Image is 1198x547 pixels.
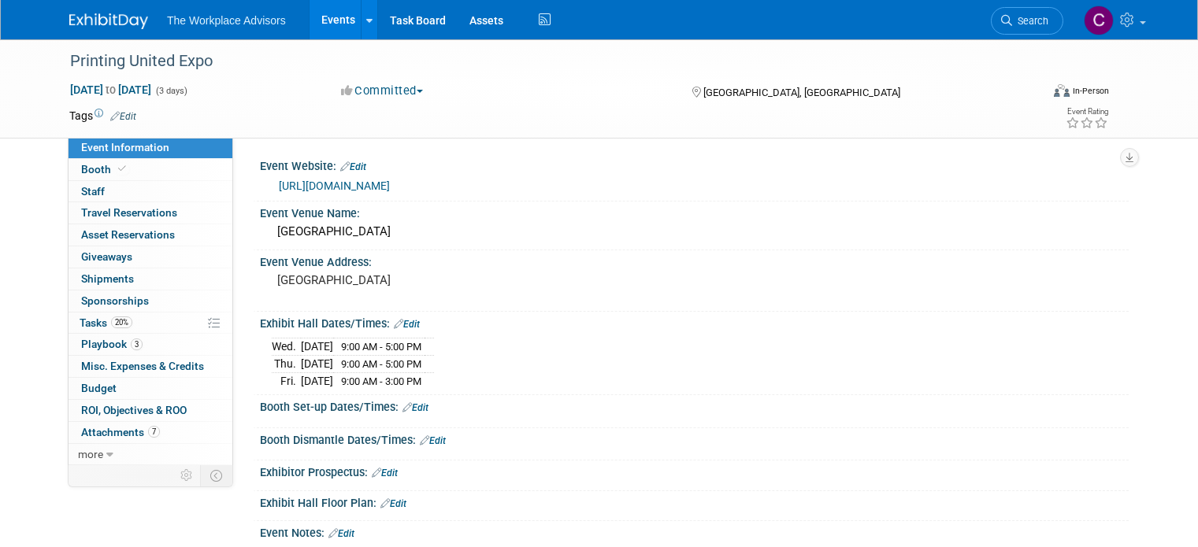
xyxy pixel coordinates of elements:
img: Format-Inperson.png [1054,84,1070,97]
span: to [103,83,118,96]
span: more [78,448,103,460]
div: Event Notes: [260,521,1129,541]
td: [DATE] [301,338,333,356]
a: Travel Reservations [69,202,232,224]
a: Event Information [69,137,232,158]
i: Booth reservation complete [118,164,126,173]
button: Committed [336,83,429,99]
div: Printing United Expo [65,47,1021,76]
span: Travel Reservations [81,206,177,219]
a: Edit [402,402,428,413]
a: Attachments7 [69,422,232,443]
span: Budget [81,382,117,394]
span: Tasks [80,316,132,329]
td: Tags [69,108,136,124]
div: Event Venue Address: [260,250,1129,270]
div: Exhibit Hall Floor Plan: [260,491,1129,512]
span: Shipments [81,272,134,285]
span: Giveaways [81,250,132,263]
span: 9:00 AM - 5:00 PM [341,358,421,370]
span: Attachments [81,426,160,438]
a: Misc. Expenses & Credits [69,356,232,377]
td: [DATE] [301,372,333,389]
a: more [69,444,232,465]
a: Staff [69,181,232,202]
span: [GEOGRAPHIC_DATA], [GEOGRAPHIC_DATA] [703,87,900,98]
td: Thu. [272,356,301,373]
td: Toggle Event Tabs [201,465,233,486]
div: [GEOGRAPHIC_DATA] [272,220,1117,244]
span: [DATE] [DATE] [69,83,152,97]
span: The Workplace Advisors [167,14,286,27]
a: Shipments [69,268,232,290]
div: Event Website: [260,154,1129,175]
a: Booth [69,159,232,180]
a: Budget [69,378,232,399]
span: 7 [148,426,160,438]
pre: [GEOGRAPHIC_DATA] [277,273,605,287]
div: Booth Set-up Dates/Times: [260,395,1129,416]
td: Wed. [272,338,301,356]
span: 20% [111,316,132,328]
a: Giveaways [69,246,232,268]
div: Exhibitor Prospectus: [260,460,1129,481]
span: Misc. Expenses & Credits [81,360,204,372]
a: ROI, Objectives & ROO [69,400,232,421]
span: 9:00 AM - 5:00 PM [341,341,421,353]
span: Booth [81,163,129,176]
div: Event Format [955,82,1109,105]
span: Staff [81,185,105,198]
img: ExhibitDay [69,13,148,29]
a: Edit [328,528,354,539]
a: Edit [340,161,366,172]
a: Search [991,7,1063,35]
a: Asset Reservations [69,224,232,246]
a: Edit [394,319,420,330]
span: Sponsorships [81,294,149,307]
span: Search [1012,15,1048,27]
div: Event Rating [1066,108,1108,116]
a: Edit [420,435,446,446]
div: Event Venue Name: [260,201,1129,221]
a: Tasks20% [69,312,232,334]
span: 9:00 AM - 3:00 PM [341,375,421,387]
div: Booth Dismantle Dates/Times: [260,428,1129,449]
span: 3 [131,338,143,350]
td: Fri. [272,372,301,389]
span: Event Information [81,141,169,153]
td: Personalize Event Tab Strip [173,465,201,486]
a: Edit [110,111,136,122]
span: Asset Reservations [81,228,175,241]
span: Playbook [81,338,143,350]
span: (3 days) [154,86,187,96]
div: Exhibit Hall Dates/Times: [260,312,1129,332]
a: Edit [380,498,406,509]
div: In-Person [1072,85,1109,97]
img: Claudia St. John [1084,6,1114,35]
a: Edit [372,468,398,479]
a: Playbook3 [69,334,232,355]
a: [URL][DOMAIN_NAME] [279,179,390,192]
td: [DATE] [301,356,333,373]
a: Sponsorships [69,290,232,312]
span: ROI, Objectives & ROO [81,404,187,416]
